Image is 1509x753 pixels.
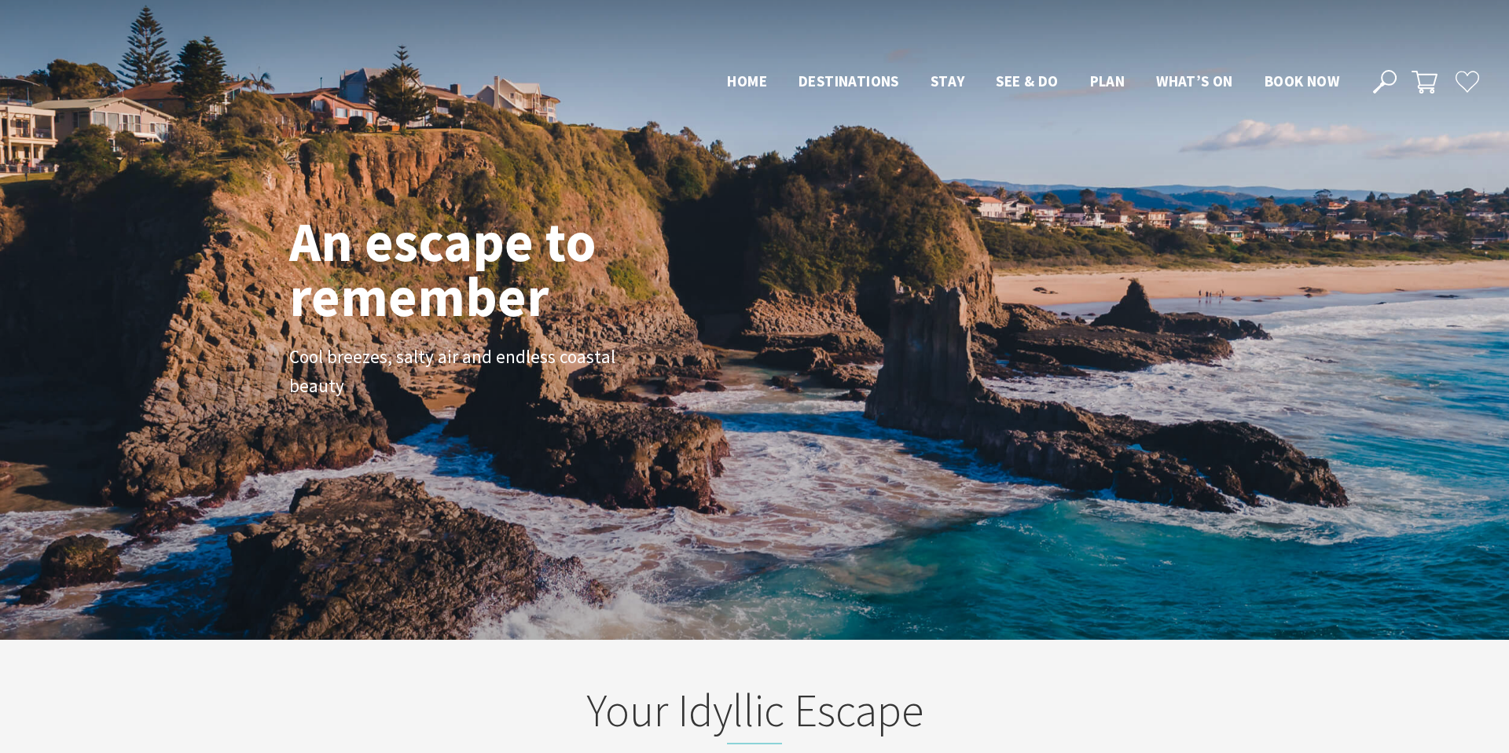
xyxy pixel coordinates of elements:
[931,72,965,90] span: Stay
[711,69,1355,95] nav: Main Menu
[1265,72,1339,90] span: Book now
[996,72,1058,90] span: See & Do
[727,72,767,90] span: Home
[1156,72,1233,90] span: What’s On
[1090,72,1125,90] span: Plan
[289,214,721,324] h1: An escape to remember
[446,683,1063,744] h2: Your Idyllic Escape
[289,343,643,401] p: Cool breezes, salty air and endless coastal beauty
[799,72,899,90] span: Destinations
